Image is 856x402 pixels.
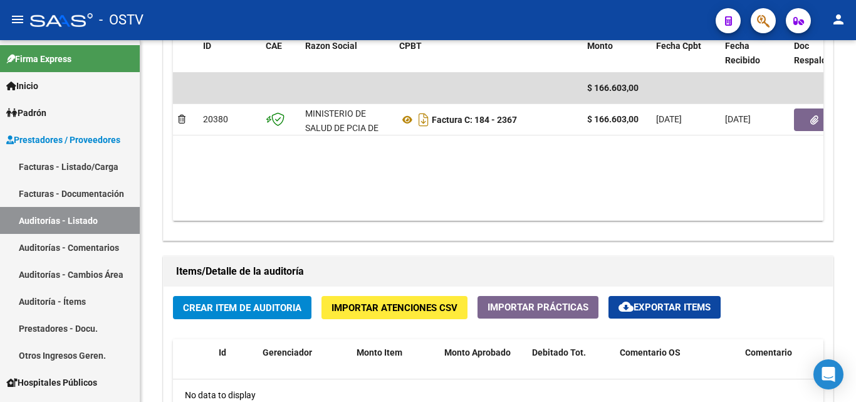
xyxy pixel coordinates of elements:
datatable-header-cell: ID [198,33,261,74]
datatable-header-cell: Monto Aprobado [439,339,527,394]
span: Comentario OS [620,347,681,357]
span: Firma Express [6,52,71,66]
div: Open Intercom Messenger [813,359,843,389]
span: Crear Item de Auditoria [183,302,301,314]
span: Hospitales Públicos [6,376,97,389]
span: Monto [587,41,613,51]
span: Fecha Recibido [725,41,760,65]
datatable-header-cell: Id [214,339,258,394]
mat-icon: cloud_download [619,299,634,314]
datatable-header-cell: Fecha Cpbt [651,33,720,74]
button: Exportar Items [608,296,721,319]
button: Crear Item de Auditoria [173,296,311,319]
mat-icon: person [831,12,846,27]
datatable-header-cell: Gerenciador [258,339,352,394]
span: Razon Social [305,41,357,51]
span: Debitado Tot. [532,347,586,357]
span: Doc Respaldatoria [794,41,850,65]
span: [DATE] [656,114,682,124]
i: Descargar documento [415,110,432,130]
div: MINISTERIO DE SALUD DE PCIA DE BSAS [305,107,389,149]
span: Importar Atenciones CSV [331,302,457,314]
button: Importar Atenciones CSV [321,296,467,319]
datatable-header-cell: CAE [261,33,300,74]
strong: Factura C: 184 - 2367 [432,115,517,125]
datatable-header-cell: Comentario OS [615,339,740,394]
span: 20380 [203,114,228,124]
span: [DATE] [725,114,751,124]
datatable-header-cell: Fecha Recibido [720,33,789,74]
span: Comentario [745,347,792,357]
datatable-header-cell: Monto Item [352,339,439,394]
span: Importar Prácticas [488,302,588,313]
span: Inicio [6,79,38,93]
datatable-header-cell: Debitado Tot. [527,339,615,394]
span: Monto Aprobado [444,347,511,357]
span: Fecha Cpbt [656,41,701,51]
datatable-header-cell: Monto [582,33,651,74]
button: Importar Prácticas [478,296,598,319]
datatable-header-cell: Razon Social [300,33,394,74]
span: CAE [266,41,282,51]
span: Gerenciador [263,347,312,357]
span: Prestadores / Proveedores [6,133,120,147]
strong: $ 166.603,00 [587,114,639,124]
span: Monto Item [357,347,402,357]
datatable-header-cell: CPBT [394,33,582,74]
span: $ 166.603,00 [587,83,639,93]
h1: Items/Detalle de la auditoría [176,262,820,282]
span: - OSTV [99,6,144,34]
mat-icon: menu [10,12,25,27]
span: ID [203,41,211,51]
span: CPBT [399,41,422,51]
span: Exportar Items [619,302,711,313]
span: Padrón [6,106,46,120]
span: Id [219,347,226,357]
